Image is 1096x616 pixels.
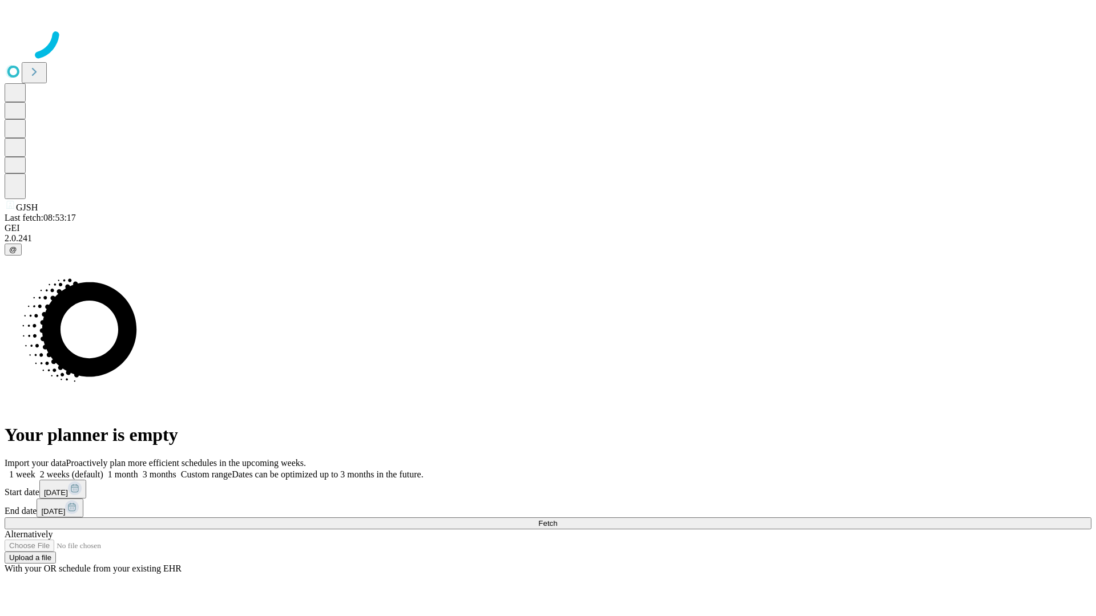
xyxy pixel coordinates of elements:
[66,458,306,468] span: Proactively plan more efficient schedules in the upcoming weeks.
[5,213,76,222] span: Last fetch: 08:53:17
[5,499,1091,517] div: End date
[181,469,232,479] span: Custom range
[5,223,1091,233] div: GEI
[143,469,176,479] span: 3 months
[5,564,182,573] span: With your OR schedule from your existing EHR
[41,507,65,516] span: [DATE]
[37,499,83,517] button: [DATE]
[39,480,86,499] button: [DATE]
[44,488,68,497] span: [DATE]
[232,469,423,479] span: Dates can be optimized up to 3 months in the future.
[5,480,1091,499] div: Start date
[5,424,1091,445] h1: Your planner is empty
[5,244,22,256] button: @
[5,458,66,468] span: Import your data
[5,233,1091,244] div: 2.0.241
[9,245,17,254] span: @
[108,469,138,479] span: 1 month
[5,529,53,539] span: Alternatively
[5,552,56,564] button: Upload a file
[538,519,557,528] span: Fetch
[9,469,35,479] span: 1 week
[40,469,103,479] span: 2 weeks (default)
[16,202,38,212] span: GJSH
[5,517,1091,529] button: Fetch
